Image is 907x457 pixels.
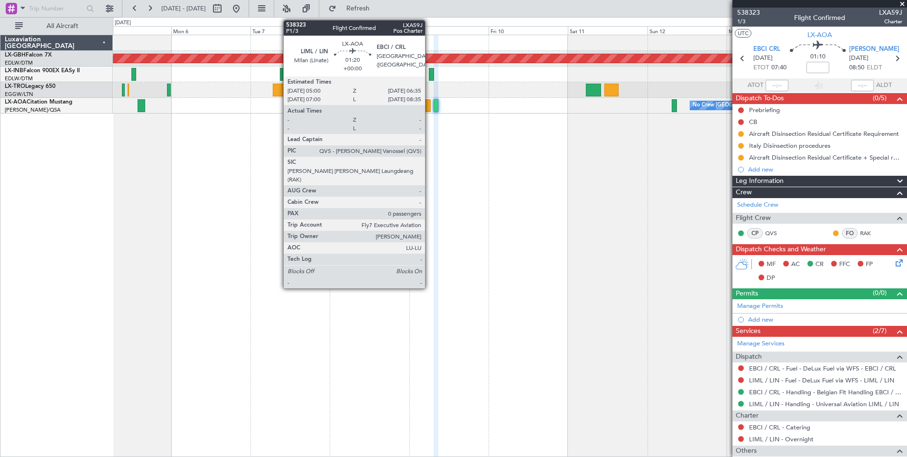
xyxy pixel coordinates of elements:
[250,26,330,35] div: Tue 7
[766,80,788,91] input: --:--
[747,228,763,238] div: CP
[29,1,83,16] input: Trip Number
[736,446,757,457] span: Others
[5,91,33,98] a: EGGW/LTN
[807,30,832,40] span: LX-AOA
[866,260,873,269] span: FP
[749,130,899,138] div: Aircraft Disinsection Residual Certificate Requirement
[767,260,776,269] span: MF
[876,81,892,90] span: ALDT
[749,364,896,372] a: EBCI / CRL - Fuel - DeLux Fuel via WFS - EBCI / CRL
[753,45,780,54] span: EBCI CRL
[727,26,806,35] div: Mon 13
[749,376,894,384] a: LIML / LIN - Fuel - DeLux Fuel via WFS - LIML / LIN
[5,106,61,114] a: [PERSON_NAME]/QSA
[767,274,775,283] span: DP
[737,18,760,26] span: 1/3
[815,260,824,269] span: CR
[735,29,751,38] button: UTC
[765,229,787,238] a: QVS
[736,244,826,255] span: Dispatch Checks and Weather
[873,326,887,336] span: (2/7)
[749,153,902,162] div: Aircraft Disinsection Residual Certificate + Special request
[736,176,784,187] span: Leg Information
[791,260,800,269] span: AC
[171,26,250,35] div: Mon 6
[736,352,762,362] span: Dispatch
[736,187,752,198] span: Crew
[5,99,73,105] a: LX-AOACitation Mustang
[736,410,759,421] span: Charter
[873,93,887,103] span: (0/5)
[749,435,814,443] a: LIML / LIN - Overnight
[330,26,409,35] div: Wed 8
[879,18,902,26] span: Charter
[748,165,902,173] div: Add new
[753,54,773,63] span: [DATE]
[749,388,902,396] a: EBCI / CRL - Handling - Belgian Flt Handling EBCI / CRL
[648,26,727,35] div: Sun 12
[736,213,771,224] span: Flight Crew
[810,52,825,62] span: 01:10
[749,400,899,408] a: LIML / LIN - Handling - Universal Aviation LIML / LIN
[92,26,171,35] div: Sun 5
[736,288,758,299] span: Permits
[794,13,845,23] div: Flight Confirmed
[737,8,760,18] span: 538323
[409,26,489,35] div: Thu 9
[736,326,760,337] span: Services
[338,5,378,12] span: Refresh
[749,118,757,126] div: CB
[867,63,882,73] span: ELDT
[749,106,780,114] div: Prebriefing
[5,84,56,89] a: LX-TROLegacy 650
[5,52,26,58] span: LX-GBH
[749,142,831,150] div: Italy Disinsection procedures
[489,26,568,35] div: Fri 10
[5,52,52,58] a: LX-GBHFalcon 7X
[771,63,787,73] span: 07:40
[849,45,899,54] span: [PERSON_NAME]
[5,59,33,67] a: EDLW/DTM
[5,84,25,89] span: LX-TRO
[748,81,763,90] span: ATOT
[839,260,850,269] span: FFC
[161,4,206,13] span: [DATE] - [DATE]
[849,54,869,63] span: [DATE]
[748,315,902,324] div: Add new
[737,339,785,349] a: Manage Services
[736,93,784,104] span: Dispatch To-Dos
[115,19,131,27] div: [DATE]
[25,23,100,29] span: All Aircraft
[568,26,647,35] div: Sat 11
[737,200,778,210] a: Schedule Crew
[879,8,902,18] span: LXA59J
[753,63,769,73] span: ETOT
[749,423,810,431] a: EBCI / CRL - Catering
[5,75,33,82] a: EDLW/DTM
[737,302,783,311] a: Manage Permits
[693,98,829,113] div: No Crew [GEOGRAPHIC_DATA] ([GEOGRAPHIC_DATA])
[849,63,864,73] span: 08:50
[5,68,80,74] a: LX-INBFalcon 900EX EASy II
[5,68,23,74] span: LX-INB
[10,19,103,34] button: All Aircraft
[324,1,381,16] button: Refresh
[842,228,858,238] div: FO
[5,99,27,105] span: LX-AOA
[860,229,881,238] a: RAK
[873,288,887,298] span: (0/0)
